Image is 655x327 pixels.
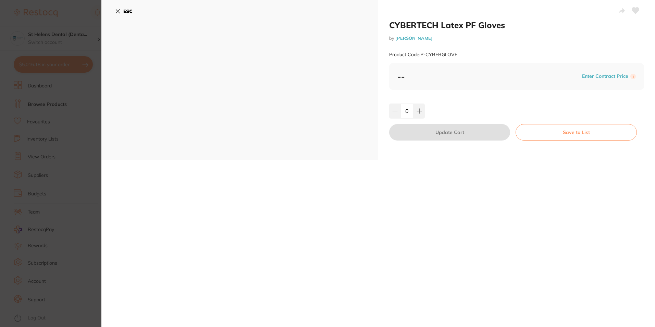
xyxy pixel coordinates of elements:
[389,124,510,141] button: Update Cart
[397,71,405,82] b: --
[115,5,133,17] button: ESC
[630,74,636,79] label: i
[389,20,644,30] h2: CYBERTECH Latex PF Gloves
[123,8,133,14] b: ESC
[389,36,644,41] small: by
[395,35,433,41] a: [PERSON_NAME]
[580,73,630,80] button: Enter Contract Price
[516,124,637,141] button: Save to List
[389,52,457,58] small: Product Code: P-CYBERGLOVE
